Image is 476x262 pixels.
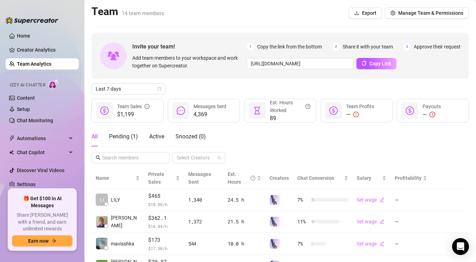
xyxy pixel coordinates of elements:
div: Team Sales [117,103,150,110]
span: [PERSON_NAME] [111,214,140,229]
span: $1,199 [117,110,150,119]
span: mavisshka [111,240,134,248]
span: dollar-circle [329,106,338,115]
span: Last 7 days [96,84,161,94]
div: Est. Hours [228,170,255,186]
span: 7 % [297,196,309,204]
span: hourglass [253,106,261,115]
span: $ 18.98 /h [148,201,180,208]
div: — [423,110,441,119]
img: Belizean [270,195,280,205]
span: Earn now [28,238,49,244]
span: arrow-right [51,238,56,243]
button: Earn nowarrow-right [12,235,72,247]
span: Name [96,174,134,182]
span: Share it with your team [343,43,393,51]
a: Creator Analytics [17,44,73,55]
div: Open Intercom Messenger [452,238,469,255]
span: thunderbolt [9,136,15,141]
span: Messages Sent [188,171,211,185]
span: Active [149,133,164,140]
span: Add team members to your workspace and work together on Supercreator. [132,54,244,70]
div: All [91,132,98,141]
span: Invite your team! [132,42,247,51]
h2: Team [91,5,164,18]
span: 2 [332,43,340,51]
td: — [391,211,431,233]
span: dollar-circle [100,106,109,115]
span: search [96,155,101,160]
span: Izzy AI Chatter [10,82,45,89]
a: Content [17,95,35,101]
img: Chat Copilot [9,150,14,155]
span: 11 % [297,218,309,225]
span: LI [100,196,104,204]
span: Export [362,10,376,16]
span: 🎁 Get $100 in AI Messages [12,195,72,209]
img: mavisshka [96,238,108,249]
span: 3 [403,43,411,51]
a: Set wageedit [357,219,385,224]
span: exclamation-circle [430,112,435,117]
span: edit [380,197,385,202]
a: Discover Viral Videos [17,168,64,173]
span: dollar-circle [406,106,414,115]
span: exclamation-circle [353,112,359,117]
button: Copy Link [356,58,396,69]
span: 4,369 [193,110,227,119]
span: $ 16.84 /h [148,223,180,230]
span: Chat Copilot [17,147,67,158]
a: Setup [17,106,30,112]
a: Set wageedit [357,241,385,247]
img: logo-BBDzfeDw.svg [6,17,58,24]
span: Approve their request [414,43,461,51]
a: Chat Monitoring [17,118,53,123]
button: Export [349,7,382,19]
img: Belizean [270,217,280,227]
span: Salary [357,175,371,181]
td: — [391,189,431,211]
span: Private Sales [148,171,164,185]
span: question-circle [250,170,255,186]
div: Pending ( 1 ) [109,132,138,141]
a: Home [17,33,30,39]
span: info-circle [145,103,150,110]
span: team [217,156,221,160]
span: copy [362,61,367,66]
span: Profitability [395,175,421,181]
button: Manage Team & Permissions [385,7,469,19]
span: calendar [157,87,161,91]
span: edit [380,219,385,224]
span: Automations [17,133,67,144]
span: Manage Team & Permissions [398,10,463,16]
div: 21.5 h [228,218,261,225]
span: Chat Conversion [297,175,334,181]
input: Search members [102,154,160,162]
span: question-circle [305,99,310,114]
span: $ 17.30 /h [148,245,180,252]
span: 89 [270,114,310,123]
span: $465 [148,192,180,200]
span: Snoozed ( 0 ) [176,133,206,140]
span: message [177,106,185,115]
td: — [391,233,431,255]
a: Team Analytics [17,61,51,67]
th: Name [91,168,144,189]
span: $173 [148,236,180,244]
div: 544 [188,240,219,248]
span: LILY [111,196,120,204]
span: download [354,11,359,15]
span: Copy the link from the bottom [257,43,322,51]
div: — [346,110,374,119]
img: AI Chatter [48,79,59,89]
th: Creators [265,168,293,189]
img: Belizean [270,239,280,249]
span: $362.1 [148,214,180,222]
span: Copy Link [369,61,391,66]
span: 1 [247,43,254,51]
div: Est. Hours Worked [270,99,310,114]
img: Gustavo Garcia [96,216,108,228]
span: edit [380,241,385,246]
span: Share [PERSON_NAME] with a friend, and earn unlimited rewards [12,212,72,232]
div: 10.0 h [228,240,261,248]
